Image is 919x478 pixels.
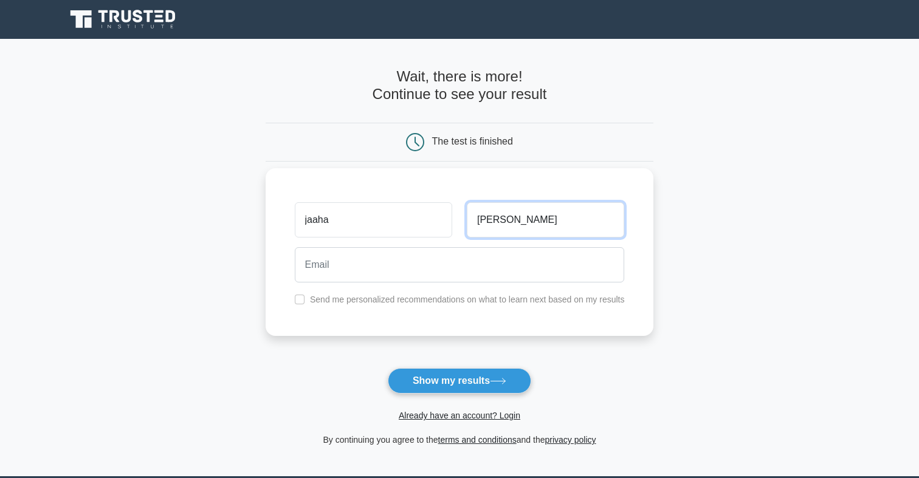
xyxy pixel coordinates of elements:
input: First name [295,202,452,237]
a: privacy policy [545,435,596,445]
button: Show my results [388,368,531,394]
label: Send me personalized recommendations on what to learn next based on my results [310,295,625,304]
input: Last name [467,202,624,237]
a: terms and conditions [438,435,517,445]
div: The test is finished [432,136,513,146]
div: By continuing you agree to the and the [258,432,661,447]
input: Email [295,247,625,282]
h4: Wait, there is more! Continue to see your result [266,68,654,103]
a: Already have an account? Login [399,411,520,420]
